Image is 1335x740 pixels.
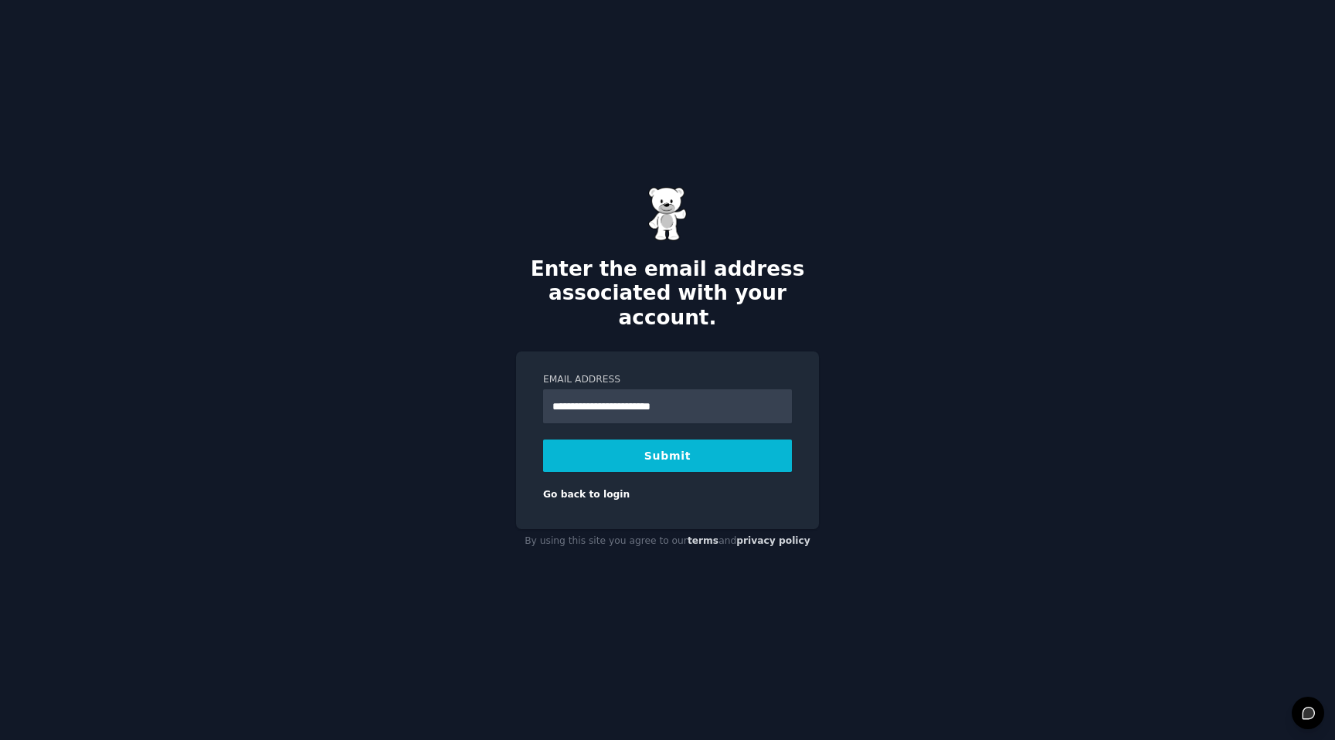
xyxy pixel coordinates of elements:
[688,535,718,546] a: terms
[516,257,819,331] h2: Enter the email address associated with your account.
[736,535,810,546] a: privacy policy
[543,489,630,500] a: Go back to login
[648,187,687,241] img: Gummy Bear
[543,373,792,387] label: Email Address
[543,440,792,472] button: Submit
[516,529,819,554] div: By using this site you agree to our and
